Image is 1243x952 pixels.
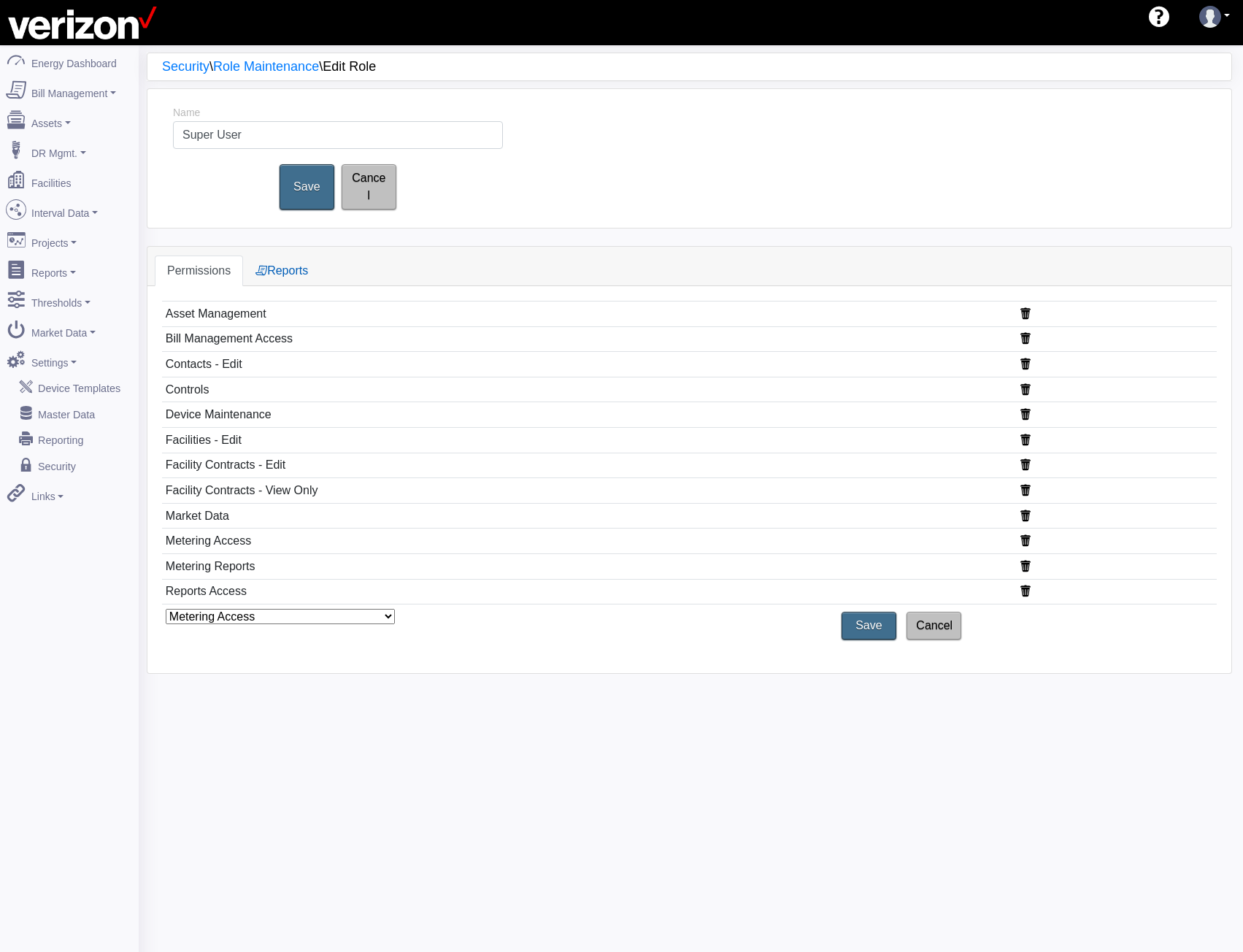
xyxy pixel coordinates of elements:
a: Remove [1020,383,1031,396]
a: Role Maintenance [213,59,319,74]
input: Save [280,164,334,210]
td: Device Maintenance [162,402,834,428]
td: Reports Access [162,579,834,604]
a: Reports [243,256,320,286]
td: Facilities - Edit [162,427,834,453]
td: Facility Contracts - Edit [162,453,834,478]
a: Remove [1020,484,1031,496]
td: Contacts - Edit [162,352,834,377]
a: Remove [1020,307,1031,320]
img: user-3.svg [1199,6,1221,28]
td: Bill Management Access [162,326,834,352]
a: Remove [1020,332,1031,345]
td: Metering Reports [162,553,834,579]
td: Metering Access [162,529,834,554]
li: \ [209,57,213,77]
a: Security [162,59,209,74]
a: Remove [1020,434,1031,446]
a: Cancel [342,164,396,210]
a: Remove [1020,534,1031,547]
li: Edit Role [323,57,376,77]
a: Remove [1020,585,1031,597]
td: Controls [162,377,834,402]
a: Remove [1020,458,1031,471]
li: \ [319,57,323,77]
a: Remove [1020,358,1031,370]
a: Remove [1020,560,1031,572]
a: Permissions [155,256,243,286]
td: Asset Management [162,302,834,327]
a: Remove [1020,408,1031,421]
td: Market Data [162,503,834,529]
a: Remove [1020,510,1031,522]
td: Facility Contracts - View Only [162,478,834,504]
